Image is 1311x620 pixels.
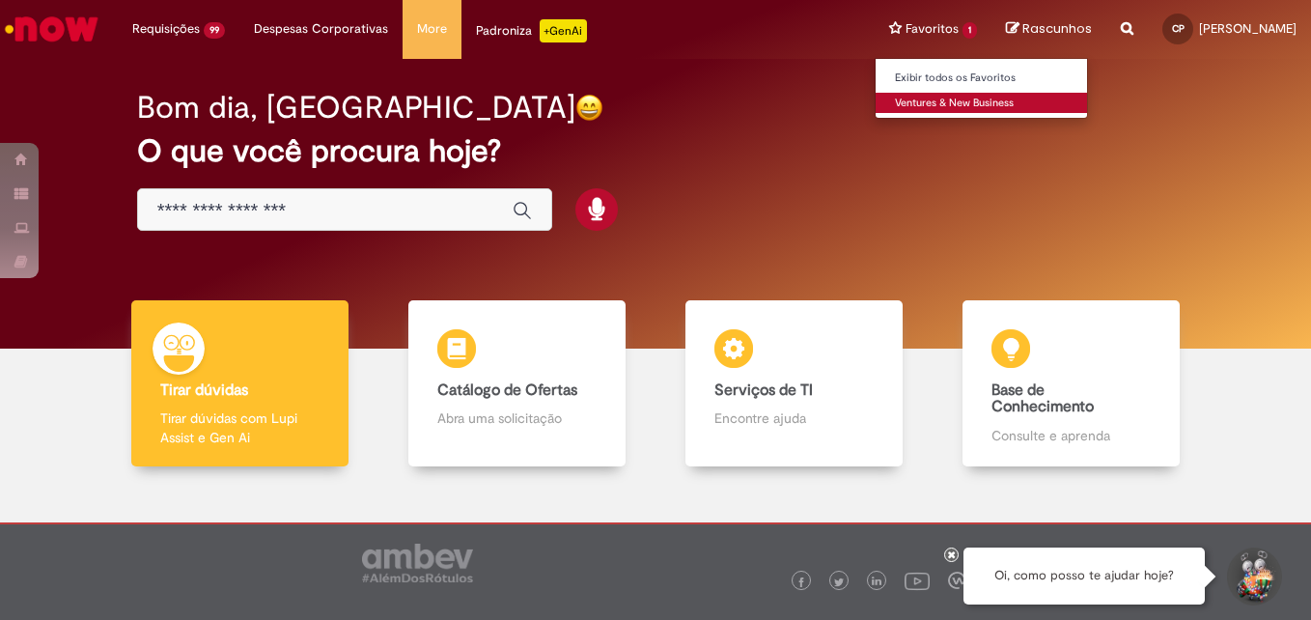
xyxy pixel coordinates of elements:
[540,19,587,42] p: +GenAi
[834,578,844,587] img: logo_footer_twitter.png
[437,409,597,428] p: Abra uma solicitação
[948,572,965,589] img: logo_footer_workplace.png
[1022,19,1092,38] span: Rascunhos
[1006,20,1092,39] a: Rascunhos
[137,134,1175,168] h2: O que você procura hoje?
[362,544,473,582] img: logo_footer_ambev_rotulo_gray.png
[2,10,101,48] img: ServiceNow
[101,300,378,467] a: Tirar dúvidas Tirar dúvidas com Lupi Assist e Gen Ai
[204,22,225,39] span: 99
[876,93,1088,114] a: Ventures & New Business
[476,19,587,42] div: Padroniza
[991,426,1151,445] p: Consulte e aprenda
[933,300,1210,467] a: Base de Conhecimento Consulte e aprenda
[991,380,1094,417] b: Base de Conhecimento
[1199,20,1297,37] span: [PERSON_NAME]
[1224,548,1282,606] button: Iniciar Conversa de Suporte
[796,578,806,587] img: logo_footer_facebook.png
[906,19,959,39] span: Favoritos
[1172,22,1185,35] span: CP
[160,380,248,400] b: Tirar dúvidas
[137,91,575,125] h2: Bom dia, [GEOGRAPHIC_DATA]
[160,409,320,447] p: Tirar dúvidas com Lupi Assist e Gen Ai
[714,380,813,400] b: Serviços de TI
[437,380,577,400] b: Catálogo de Ofertas
[714,409,874,428] p: Encontre ajuda
[378,300,655,467] a: Catálogo de Ofertas Abra uma solicitação
[872,577,881,588] img: logo_footer_linkedin.png
[963,548,1205,605] div: Oi, como posso te ajudar hoje?
[655,300,933,467] a: Serviços de TI Encontre ajuda
[876,68,1088,89] a: Exibir todos os Favoritos
[417,19,447,39] span: More
[905,568,930,593] img: logo_footer_youtube.png
[962,22,977,39] span: 1
[575,94,603,122] img: happy-face.png
[132,19,200,39] span: Requisições
[254,19,388,39] span: Despesas Corporativas
[875,58,1088,119] ul: Favoritos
